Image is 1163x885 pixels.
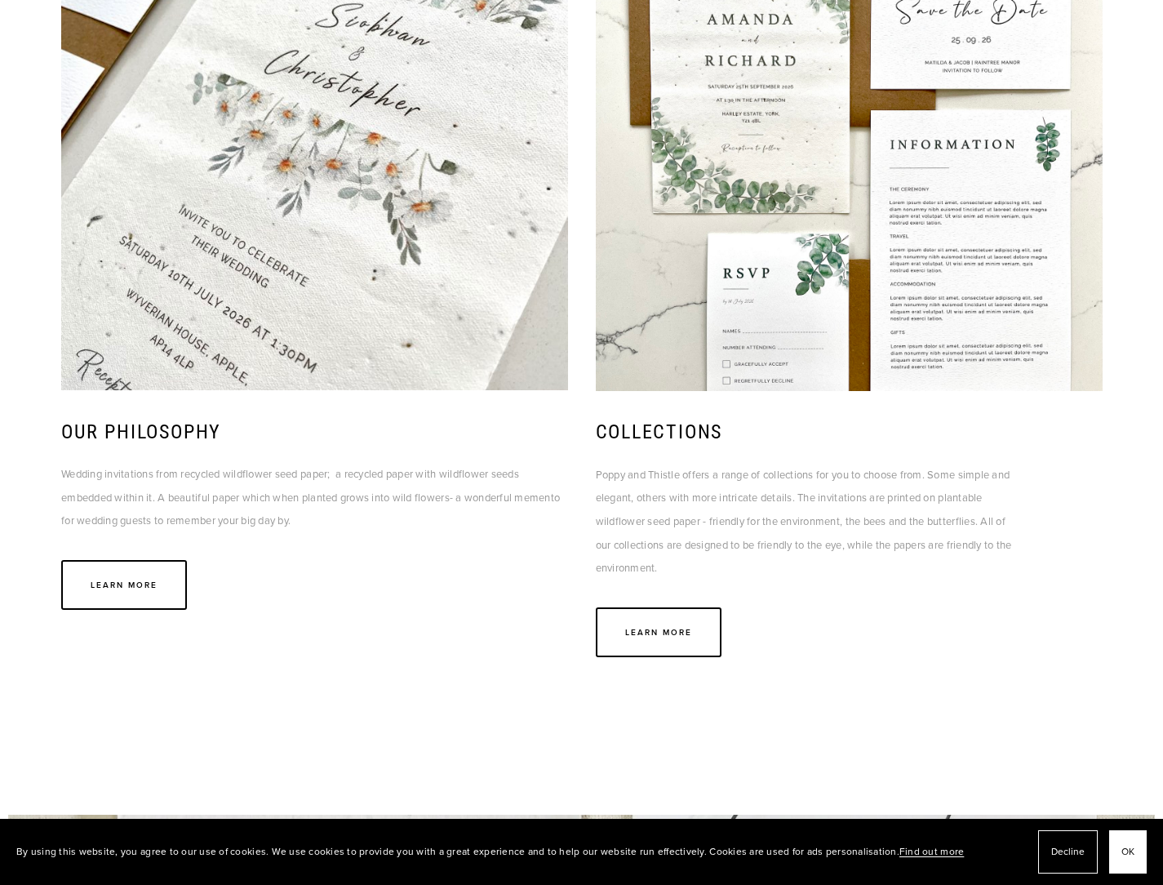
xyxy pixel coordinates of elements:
[1051,840,1085,864] span: Decline
[61,419,568,447] h2: Our Philosophy
[1109,830,1147,874] button: OK
[1038,830,1098,874] button: Decline
[16,840,964,864] p: By using this website, you agree to our use of cookies. We use cookies to provide you with a grea...
[61,560,187,610] a: Learn More
[596,419,1013,447] h2: Collections
[596,463,1013,580] p: Poppy and Thistle offers a range of collections for you to choose from. Some simple and elegant, ...
[596,607,721,657] a: Learn More
[61,462,568,532] p: Wedding invitations from recycled wildflower seed paper; a recycled paper with wildflower seeds e...
[1121,840,1134,864] span: OK
[899,844,964,858] a: Find out more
